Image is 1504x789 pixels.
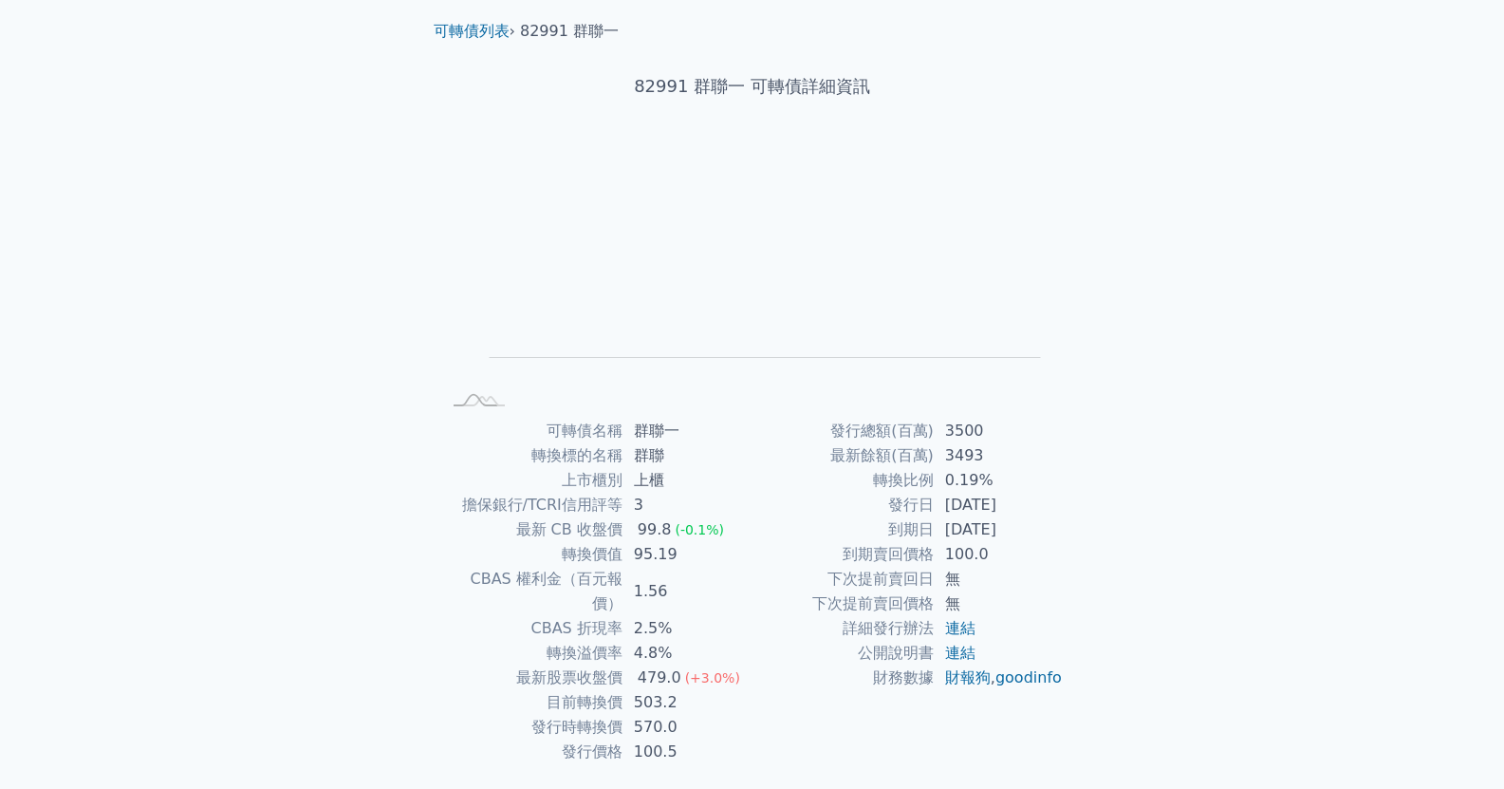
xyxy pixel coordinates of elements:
[934,419,1064,443] td: 3500
[441,715,622,740] td: 發行時轉換價
[752,493,934,517] td: 發行日
[934,567,1064,592] td: 無
[441,690,622,715] td: 目前轉換價
[995,668,1062,686] a: goodinfo
[752,419,934,443] td: 發行總額(百萬)
[520,20,619,43] li: 82991 群聯一
[945,668,991,686] a: 財報狗
[752,666,934,690] td: 財務數據
[622,468,752,493] td: 上櫃
[945,619,975,637] a: 連結
[622,616,752,641] td: 2.5%
[441,419,622,443] td: 可轉債名稱
[441,641,622,666] td: 轉換溢價率
[934,493,1064,517] td: [DATE]
[685,670,740,686] span: (+3.0%)
[622,443,752,468] td: 群聯
[441,493,622,517] td: 擔保銀行/TCRI信用評等
[622,641,752,666] td: 4.8%
[934,443,1064,468] td: 3493
[434,22,510,40] a: 可轉債列表
[752,542,934,567] td: 到期賣回價格
[634,666,685,690] div: 479.0
[441,616,622,641] td: CBAS 折現率
[441,468,622,493] td: 上市櫃別
[434,20,515,43] li: ›
[622,690,752,715] td: 503.2
[441,517,622,542] td: 最新 CB 收盤價
[934,542,1064,567] td: 100.0
[472,160,1041,385] g: Chart
[418,73,1086,100] h1: 82991 群聯一 可轉債詳細資訊
[622,493,752,517] td: 3
[752,592,934,616] td: 下次提前賣回價格
[934,592,1064,616] td: 無
[752,567,934,592] td: 下次提前賣回日
[441,567,622,616] td: CBAS 權利金（百元報價）
[752,443,934,468] td: 最新餘額(百萬)
[675,522,724,537] span: (-0.1%)
[622,542,752,567] td: 95.19
[622,419,752,443] td: 群聯一
[441,542,622,567] td: 轉換價值
[441,443,622,468] td: 轉換標的名稱
[945,644,975,662] a: 連結
[934,517,1064,542] td: [DATE]
[622,740,752,764] td: 100.5
[934,468,1064,493] td: 0.19%
[752,641,934,666] td: 公開說明書
[622,715,752,740] td: 570.0
[441,666,622,690] td: 最新股票收盤價
[752,616,934,641] td: 詳細發行辦法
[934,666,1064,690] td: ,
[634,517,676,542] div: 99.8
[622,567,752,616] td: 1.56
[752,517,934,542] td: 到期日
[752,468,934,493] td: 轉換比例
[441,740,622,764] td: 發行價格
